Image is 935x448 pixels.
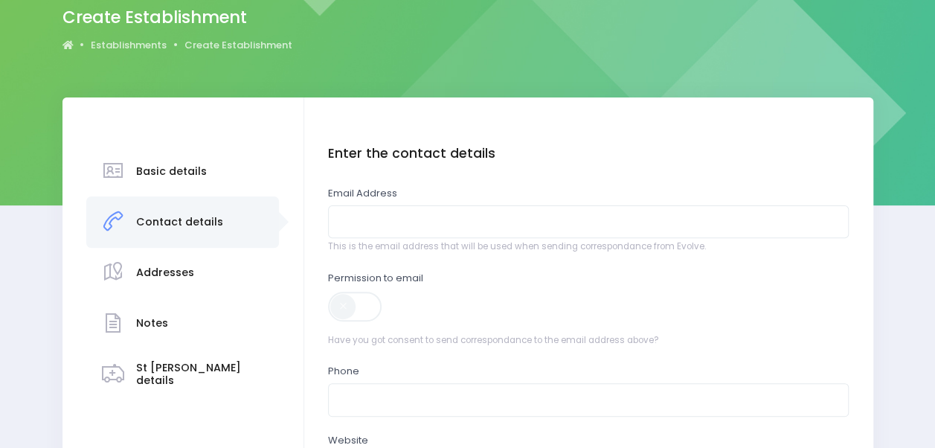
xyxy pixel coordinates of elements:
[136,216,223,228] h3: Contact details
[328,271,423,286] label: Permission to email
[91,38,167,53] a: Establishments
[136,266,194,279] h3: Addresses
[328,146,849,161] h4: Enter the contact details
[328,186,397,201] label: Email Address
[328,433,368,448] label: Website
[184,38,292,53] a: Create Establishment
[136,317,168,330] h3: Notes
[328,364,359,379] label: Phone
[62,7,280,28] h2: Create Establishment
[136,362,265,387] h3: St [PERSON_NAME] details
[328,240,849,254] span: This is the email address that will be used when sending correspondance from Evolve.
[328,334,849,348] span: Have you got consent to send correspondance to the email address above?
[136,165,207,178] h3: Basic details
